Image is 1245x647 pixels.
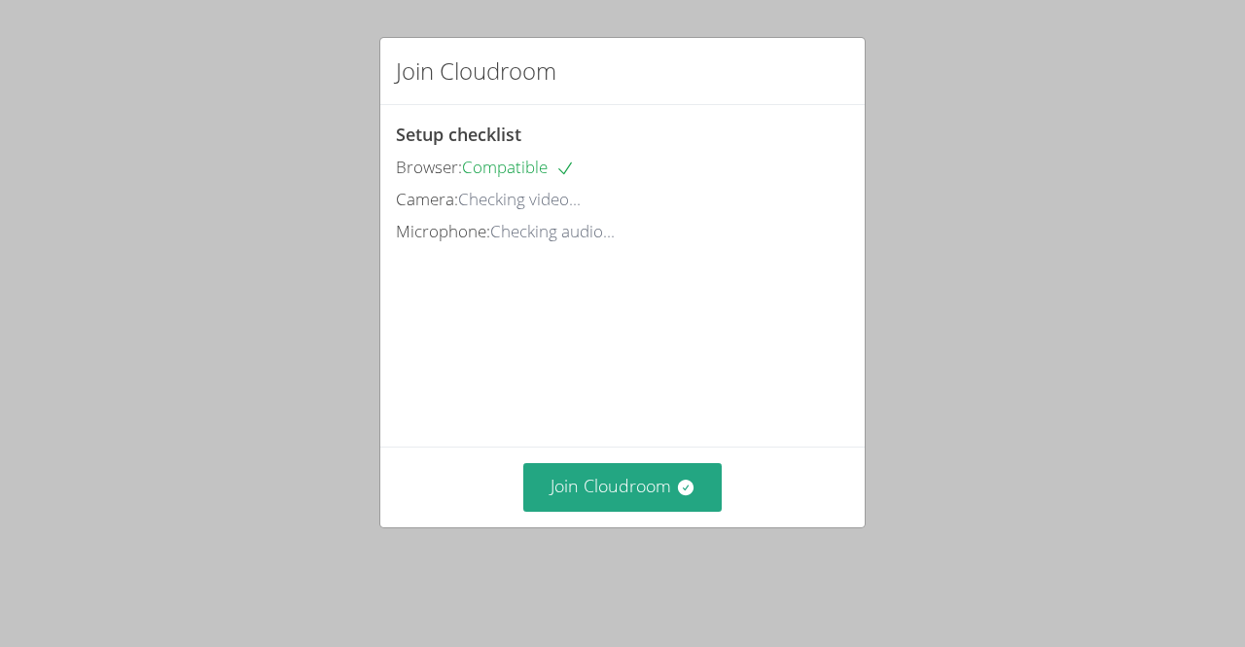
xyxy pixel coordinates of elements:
[523,463,723,511] button: Join Cloudroom
[396,54,556,89] h2: Join Cloudroom
[396,188,458,210] span: Camera:
[396,156,462,178] span: Browser:
[462,156,575,178] span: Compatible
[396,220,490,242] span: Microphone:
[458,188,581,210] span: Checking video...
[396,123,521,146] span: Setup checklist
[490,220,615,242] span: Checking audio...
